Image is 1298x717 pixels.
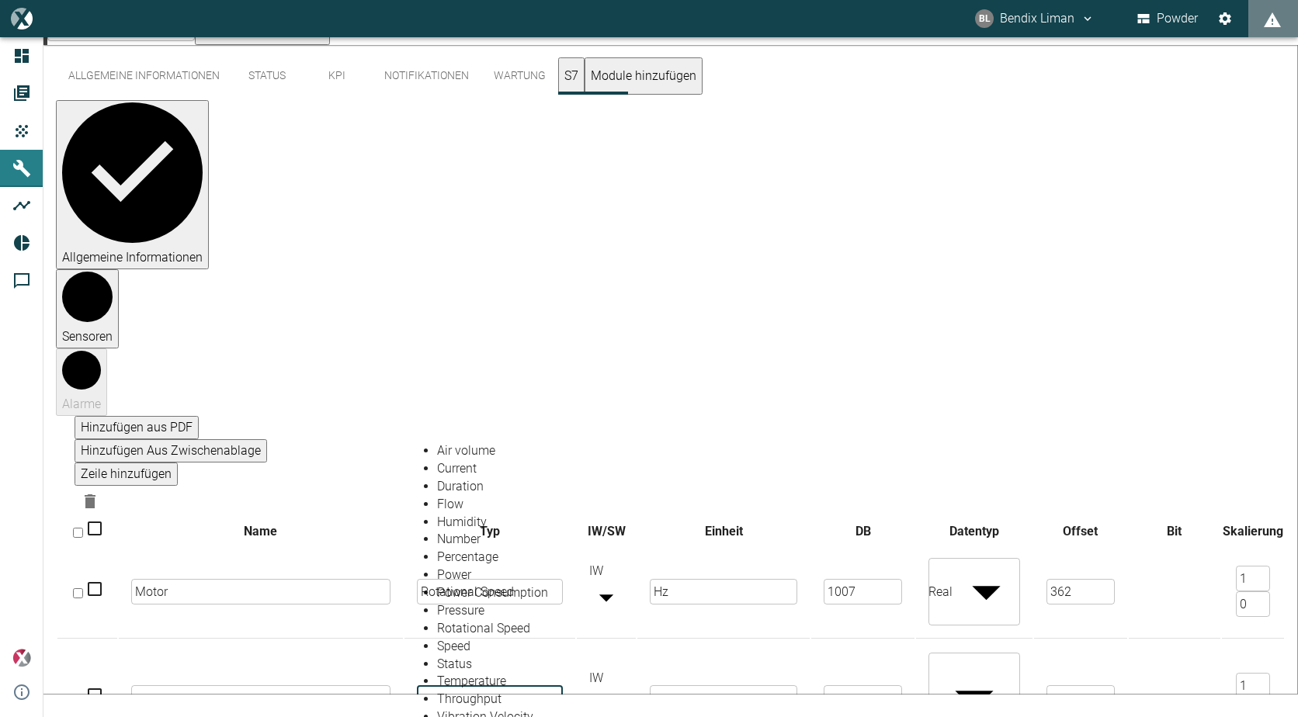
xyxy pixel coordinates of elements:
button: S7 [558,57,585,95]
button: Hinzufügen Aus Zwischenablage [75,439,267,462]
li: Rotational Speed [437,620,551,638]
button: Powder [1134,5,1202,33]
button: Einstellungen [1211,5,1239,33]
text: 2 [78,277,97,317]
li: Power Consumption [437,584,551,602]
li: Status [437,656,551,674]
img: Xplore Logo [12,649,31,667]
span: Allgemeine Informationen [62,250,203,265]
th: Einheit [637,518,809,544]
th: Datentyp [916,518,1032,544]
button: Auswahl löschen [75,486,106,517]
button: Allgemeine Informationen [56,57,232,95]
li: Pressure [437,602,551,620]
button: Notifikationen [372,57,481,95]
li: Duration [437,478,551,496]
button: Status [232,57,302,95]
li: Humidity [437,514,551,532]
th: DB [811,518,915,544]
button: Zeile hinzufügen [75,462,178,486]
button: Alarme [56,348,107,416]
span: Sensoren [62,329,113,344]
img: logo [11,8,32,29]
div: IW [589,563,623,580]
input: Faktor [1236,673,1270,698]
input: Faktor [1236,566,1270,591]
th: Skalierung [1222,518,1284,544]
text: 3 [75,355,88,386]
input: Offset [1236,591,1270,617]
button: bendix.liman@kansaihelios-cws.de [973,5,1097,33]
div: IW [589,670,623,688]
th: IW/SW [577,518,636,544]
th: Typ [404,518,576,544]
span: Alarme [62,397,101,411]
button: Allgemeine Informationen [56,100,209,269]
li: Throughput [437,691,551,708]
li: Number [437,531,551,549]
th: Bit [1129,518,1220,544]
li: Flow [437,496,551,514]
li: Temperature [437,673,551,691]
li: Percentage [437,549,551,566]
li: Current [437,460,551,478]
li: Power [437,566,551,584]
button: Wartung [481,57,558,95]
li: Speed [437,638,551,656]
button: Module hinzufügen [585,57,703,95]
th: Name [119,518,403,544]
button: Hinzufügen aus PDF [75,416,199,439]
button: KPI [302,57,372,95]
button: Sensoren [56,269,119,348]
th: Offset [1034,518,1126,544]
li: Air volume [437,442,551,460]
div: BL [975,9,994,28]
div: Real [928,583,953,601]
